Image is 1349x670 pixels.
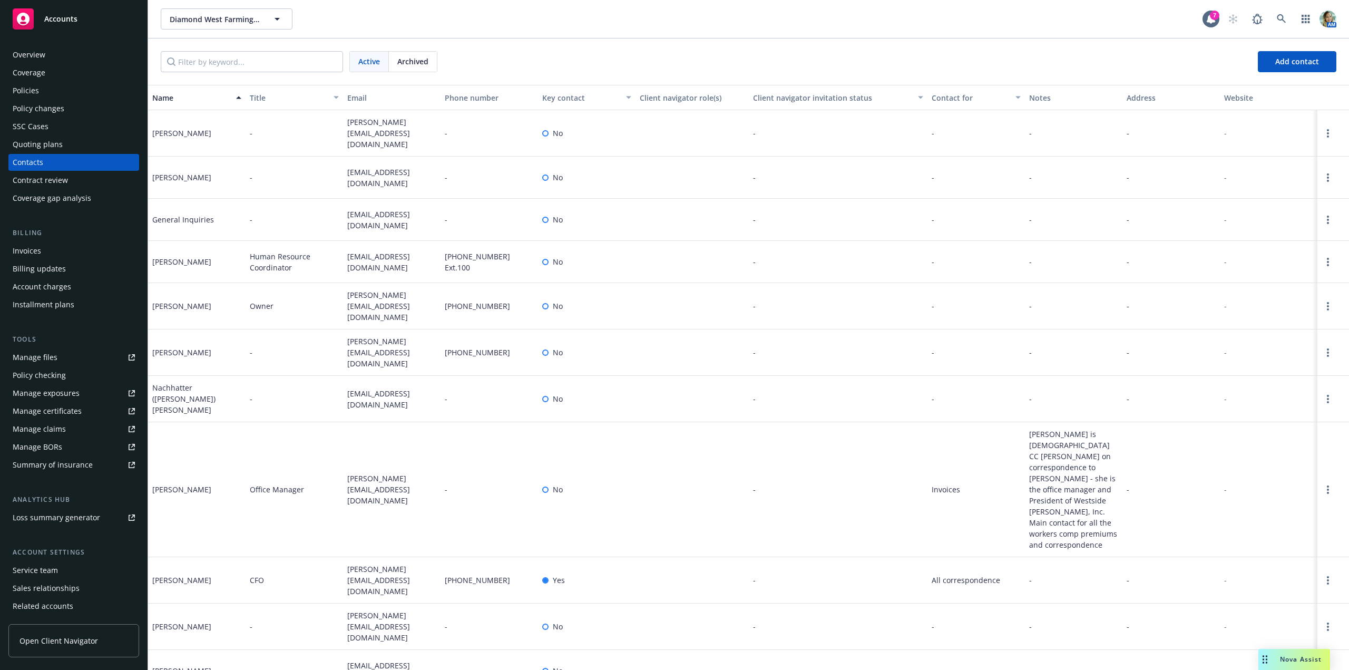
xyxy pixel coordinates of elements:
[445,172,447,183] span: -
[13,46,45,63] div: Overview
[1280,655,1322,664] span: Nova Assist
[246,85,343,110] button: Title
[8,509,139,526] a: Loss summary generator
[8,296,139,313] a: Installment plans
[250,621,252,632] span: -
[8,118,139,135] a: SSC Cases
[932,214,934,225] span: -
[347,289,436,323] span: [PERSON_NAME][EMAIL_ADDRESS][DOMAIN_NAME]
[8,154,139,171] a: Contacts
[250,575,264,586] span: CFO
[13,242,41,259] div: Invoices
[542,92,620,103] div: Key contact
[152,128,211,139] div: [PERSON_NAME]
[445,347,510,358] span: [PHONE_NUMBER]
[1029,347,1032,358] span: -
[1275,56,1319,66] span: Add contact
[347,92,436,103] div: Email
[170,14,261,25] span: Diamond West Farming Company Inc. et al
[932,92,1009,103] div: Contact for
[19,635,98,646] span: Open Client Navigator
[13,118,48,135] div: SSC Cases
[1322,620,1334,633] a: Open options
[152,347,211,358] div: [PERSON_NAME]
[1322,346,1334,359] a: Open options
[1025,85,1122,110] button: Notes
[13,260,66,277] div: Billing updates
[1127,393,1129,404] span: -
[553,256,563,267] span: No
[636,85,749,110] button: Client navigator role(s)
[1224,92,1313,103] div: Website
[8,172,139,189] a: Contract review
[8,100,139,117] a: Policy changes
[553,575,565,586] span: Yes
[13,421,66,438] div: Manage claims
[932,393,934,404] span: -
[1224,621,1227,632] div: -
[553,621,563,632] span: No
[445,621,447,632] span: -
[1319,11,1336,27] img: photo
[1029,256,1032,267] span: -
[445,92,534,103] div: Phone number
[1029,429,1118,550] span: [PERSON_NAME] is [DEMOGRAPHIC_DATA] CC [PERSON_NAME] on correspondence to [PERSON_NAME] - she is ...
[1127,92,1216,103] div: Address
[13,190,91,207] div: Coverage gap analysis
[538,85,636,110] button: Key contact
[1127,256,1129,267] span: -
[152,621,211,632] div: [PERSON_NAME]
[152,214,214,225] div: General Inquiries
[1224,393,1227,404] div: -
[445,575,510,586] span: [PHONE_NUMBER]
[1029,393,1032,404] span: -
[753,128,756,139] span: -
[250,393,252,404] span: -
[753,300,756,312] span: -
[250,484,304,495] span: Office Manager
[1122,85,1220,110] button: Address
[347,167,436,189] span: [EMAIL_ADDRESS][DOMAIN_NAME]
[1220,85,1317,110] button: Website
[13,64,45,81] div: Coverage
[13,278,71,295] div: Account charges
[8,190,139,207] a: Coverage gap analysis
[13,100,64,117] div: Policy changes
[13,385,80,402] div: Manage exposures
[8,403,139,420] a: Manage certificates
[1029,128,1032,139] span: -
[932,347,934,358] span: -
[152,92,230,103] div: Name
[553,214,563,225] span: No
[1029,172,1032,183] span: -
[1224,484,1227,495] div: -
[749,85,927,110] button: Client navigator invitation status
[347,116,436,150] span: [PERSON_NAME][EMAIL_ADDRESS][DOMAIN_NAME]
[1223,8,1244,30] a: Start snowing
[13,598,73,615] div: Related accounts
[13,136,63,153] div: Quoting plans
[397,56,428,67] span: Archived
[347,564,436,597] span: [PERSON_NAME][EMAIL_ADDRESS][DOMAIN_NAME]
[13,82,39,99] div: Policies
[753,621,756,632] span: -
[250,251,339,273] span: Human Resource Coordinator
[1127,621,1129,632] span: -
[8,136,139,153] a: Quoting plans
[932,484,1021,495] span: Invoices
[445,300,510,312] span: [PHONE_NUMBER]
[8,46,139,63] a: Overview
[250,92,327,103] div: Title
[1210,11,1219,20] div: 7
[927,85,1025,110] button: Contact for
[13,296,74,313] div: Installment plans
[152,484,211,495] div: [PERSON_NAME]
[250,128,252,139] span: -
[8,349,139,366] a: Manage files
[753,172,756,183] span: -
[8,385,139,402] a: Manage exposures
[1224,575,1227,586] div: -
[8,228,139,238] div: Billing
[932,300,934,312] span: -
[932,621,934,632] span: -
